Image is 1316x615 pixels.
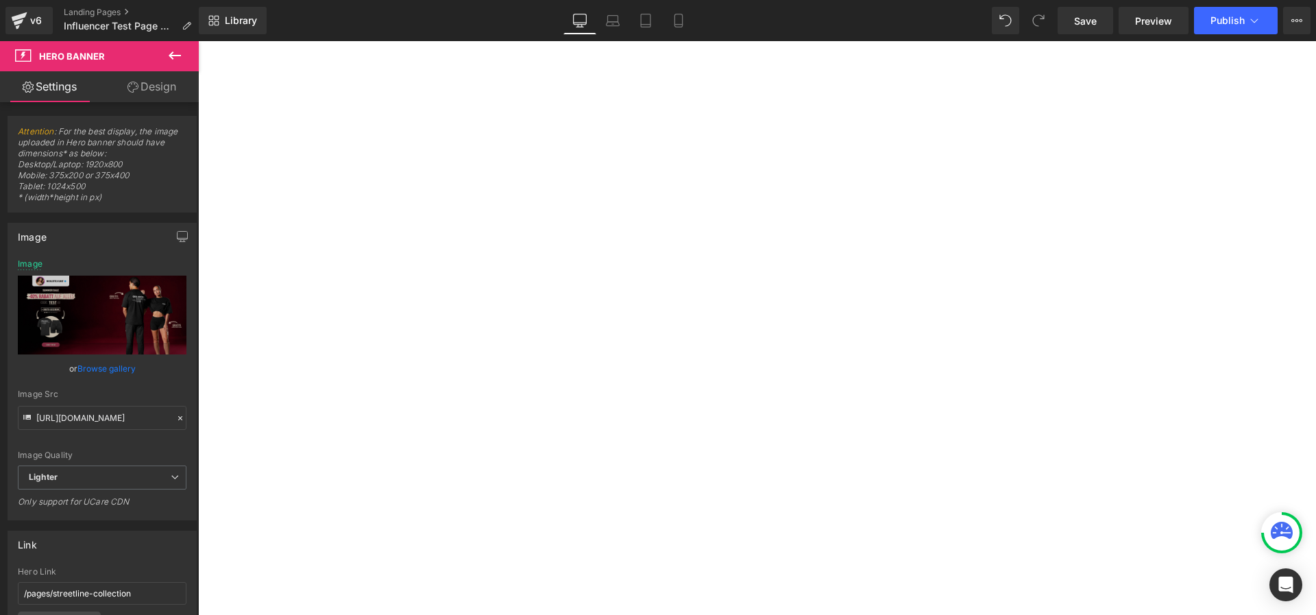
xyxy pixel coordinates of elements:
[64,7,202,18] a: Landing Pages
[199,7,267,34] a: New Library
[225,14,257,27] span: Library
[18,389,186,399] div: Image Src
[18,531,37,551] div: Link
[1283,7,1311,34] button: More
[29,472,58,482] b: Lighter
[662,7,695,34] a: Mobile
[1025,7,1052,34] button: Redo
[992,7,1019,34] button: Undo
[18,567,186,577] div: Hero Link
[77,357,136,381] a: Browse gallery
[18,450,186,460] div: Image Quality
[27,12,45,29] div: v6
[629,7,662,34] a: Tablet
[18,361,186,376] div: or
[5,7,53,34] a: v6
[18,496,186,516] div: Only support for UCare CDN
[563,7,596,34] a: Desktop
[1194,7,1278,34] button: Publish
[596,7,629,34] a: Laptop
[39,51,105,62] span: Hero Banner
[1135,14,1172,28] span: Preview
[1210,15,1245,26] span: Publish
[18,582,186,605] input: https://your-shop.myshopify.com
[1119,7,1189,34] a: Preview
[18,126,54,136] a: Attention
[102,71,202,102] a: Design
[18,406,186,430] input: Link
[18,259,42,269] div: Image
[18,126,186,212] span: : For the best display, the image uploaded in Hero banner should have dimensions* as below: Deskt...
[64,21,176,32] span: Influencer Test Page New
[1074,14,1097,28] span: Save
[1269,568,1302,601] div: Open Intercom Messenger
[18,224,47,243] div: Image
